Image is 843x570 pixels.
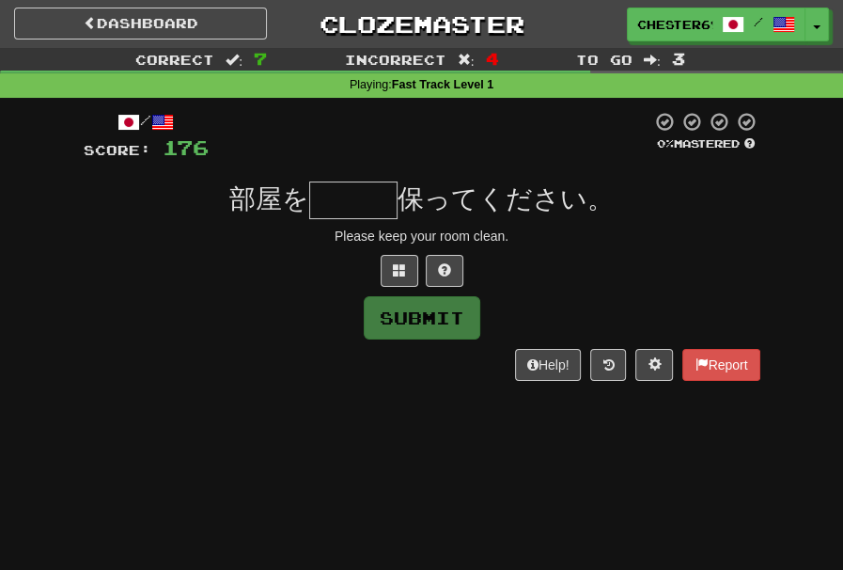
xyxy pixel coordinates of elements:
span: 部屋を [229,184,309,214]
button: Round history (alt+y) [590,349,626,381]
div: Mastered [651,136,760,151]
div: / [84,111,209,135]
strong: Fast Track Level 1 [392,78,494,91]
a: Dashboard [14,8,267,40]
span: To go [576,52,632,68]
button: Submit [364,296,480,340]
span: / [754,15,763,28]
span: 7 [254,49,267,68]
span: : [458,53,475,66]
button: Report [682,349,759,381]
span: 3 [672,49,685,68]
span: 176 [163,135,209,159]
button: Single letter hint - you only get 1 per sentence and score half the points! alt+h [426,255,463,287]
span: chester6996 [637,16,712,33]
span: : [644,53,661,66]
button: Switch sentence to multiple choice alt+p [381,255,418,287]
div: Please keep your room clean. [84,227,760,245]
a: Clozemaster [295,8,548,40]
span: Incorrect [345,52,446,68]
a: chester6996 / [627,8,805,41]
span: 0 % [657,137,674,150]
span: 保ってください。 [398,184,614,214]
span: Correct [135,52,214,68]
span: 4 [485,49,498,68]
span: : [226,53,242,66]
span: Score: [84,142,151,158]
button: Help! [515,349,582,381]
